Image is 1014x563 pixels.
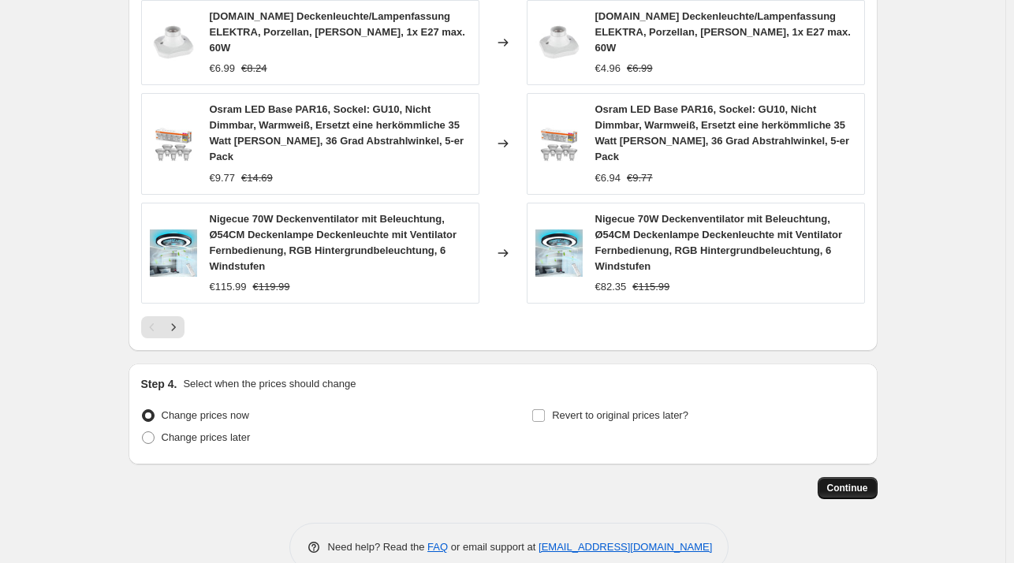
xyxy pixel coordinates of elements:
[595,10,851,54] span: [DOMAIN_NAME] Deckenleuchte/Lampenfassung ELEKTRA, Porzellan, [PERSON_NAME], 1x E27 max. 60W
[241,170,273,186] strike: €14.69
[210,103,464,162] span: Osram LED Base PAR16, Sockel: GU10, Nicht Dimmbar, Warmweiß, Ersetzt eine herkömmliche 35 Watt [P...
[595,213,843,272] span: Nigecue 70W Deckenventilator mit Beleuchtung, Ø54CM Deckenlampe Deckenleuchte mit Ventilator Fern...
[150,19,197,66] img: 61u2H2GSPtL_80x.jpg
[595,61,621,76] div: €4.96
[210,213,457,272] span: Nigecue 70W Deckenventilator mit Beleuchtung, Ø54CM Deckenlampe Deckenleuchte mit Ventilator Fern...
[253,279,290,295] strike: €119.99
[183,376,356,392] p: Select when the prices should change
[535,19,583,66] img: 61u2H2GSPtL_80x.jpg
[210,10,465,54] span: [DOMAIN_NAME] Deckenleuchte/Lampenfassung ELEKTRA, Porzellan, [PERSON_NAME], 1x E27 max. 60W
[241,61,267,76] strike: €8.24
[552,409,688,421] span: Revert to original prices later?
[150,229,197,277] img: 712E9PrI60L_80x.jpg
[162,316,185,338] button: Next
[539,541,712,553] a: [EMAIL_ADDRESS][DOMAIN_NAME]
[210,170,236,186] div: €9.77
[535,120,583,167] img: 81puuSHODEL_80x.jpg
[141,376,177,392] h2: Step 4.
[150,120,197,167] img: 81puuSHODEL_80x.jpg
[141,316,185,338] nav: Pagination
[827,482,868,494] span: Continue
[210,279,247,295] div: €115.99
[210,61,236,76] div: €6.99
[535,229,583,277] img: 712E9PrI60L_80x.jpg
[162,431,251,443] span: Change prices later
[162,409,249,421] span: Change prices now
[818,477,878,499] button: Continue
[595,103,850,162] span: Osram LED Base PAR16, Sockel: GU10, Nicht Dimmbar, Warmweiß, Ersetzt eine herkömmliche 35 Watt [P...
[595,279,627,295] div: €82.35
[595,170,621,186] div: €6.94
[448,541,539,553] span: or email support at
[427,541,448,553] a: FAQ
[627,170,653,186] strike: €9.77
[632,279,669,295] strike: €115.99
[328,541,428,553] span: Need help? Read the
[627,61,653,76] strike: €6.99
